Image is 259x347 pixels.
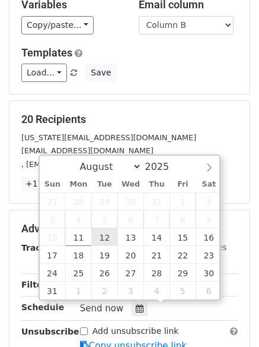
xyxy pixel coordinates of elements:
span: August 11, 2025 [65,228,91,246]
span: August 31, 2025 [40,282,66,299]
span: Thu [143,181,170,188]
span: August 23, 2025 [196,246,222,264]
button: Save [85,64,116,82]
span: August 18, 2025 [65,246,91,264]
span: August 9, 2025 [196,210,222,228]
span: August 26, 2025 [91,264,117,282]
span: August 1, 2025 [170,193,196,210]
span: August 17, 2025 [40,246,66,264]
input: Year [142,161,184,172]
span: August 16, 2025 [196,228,222,246]
span: August 20, 2025 [117,246,143,264]
span: August 29, 2025 [170,264,196,282]
span: Sat [196,181,222,188]
iframe: Chat Widget [200,290,259,347]
span: August 22, 2025 [170,246,196,264]
span: August 12, 2025 [91,228,117,246]
span: September 2, 2025 [91,282,117,299]
span: August 19, 2025 [91,246,117,264]
span: August 24, 2025 [40,264,66,282]
span: Wed [117,181,143,188]
span: August 28, 2025 [143,264,170,282]
span: Tue [91,181,117,188]
span: Mon [65,181,91,188]
span: August 8, 2025 [170,210,196,228]
small: [US_STATE][EMAIL_ADDRESS][DOMAIN_NAME] [21,133,196,142]
span: September 3, 2025 [117,282,143,299]
strong: Unsubscribe [21,327,79,336]
h5: Advanced [21,222,238,235]
span: August 6, 2025 [117,210,143,228]
span: Sun [40,181,66,188]
h5: 20 Recipients [21,113,238,126]
a: +17 more [21,176,71,191]
span: July 31, 2025 [143,193,170,210]
span: August 15, 2025 [170,228,196,246]
span: August 2, 2025 [196,193,222,210]
span: August 3, 2025 [40,210,66,228]
span: Fri [170,181,196,188]
span: July 29, 2025 [91,193,117,210]
a: Load... [21,64,67,82]
span: Send now [80,303,124,314]
label: Add unsubscribe link [92,325,179,337]
span: August 13, 2025 [117,228,143,246]
span: August 21, 2025 [143,246,170,264]
span: July 28, 2025 [65,193,91,210]
strong: Schedule [21,302,64,312]
span: September 6, 2025 [196,282,222,299]
span: September 1, 2025 [65,282,91,299]
small: , [EMAIL_ADDRESS][DOMAIN_NAME] [21,160,158,169]
span: July 30, 2025 [117,193,143,210]
small: [EMAIL_ADDRESS][DOMAIN_NAME] [21,146,154,155]
a: Templates [21,46,72,59]
span: August 4, 2025 [65,210,91,228]
a: Copy/paste... [21,16,94,34]
span: September 5, 2025 [170,282,196,299]
span: August 14, 2025 [143,228,170,246]
span: September 4, 2025 [143,282,170,299]
span: August 27, 2025 [117,264,143,282]
span: August 7, 2025 [143,210,170,228]
span: July 27, 2025 [40,193,66,210]
strong: Tracking [21,243,61,253]
span: August 25, 2025 [65,264,91,282]
span: August 5, 2025 [91,210,117,228]
strong: Filters [21,280,52,289]
span: August 30, 2025 [196,264,222,282]
span: August 10, 2025 [40,228,66,246]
